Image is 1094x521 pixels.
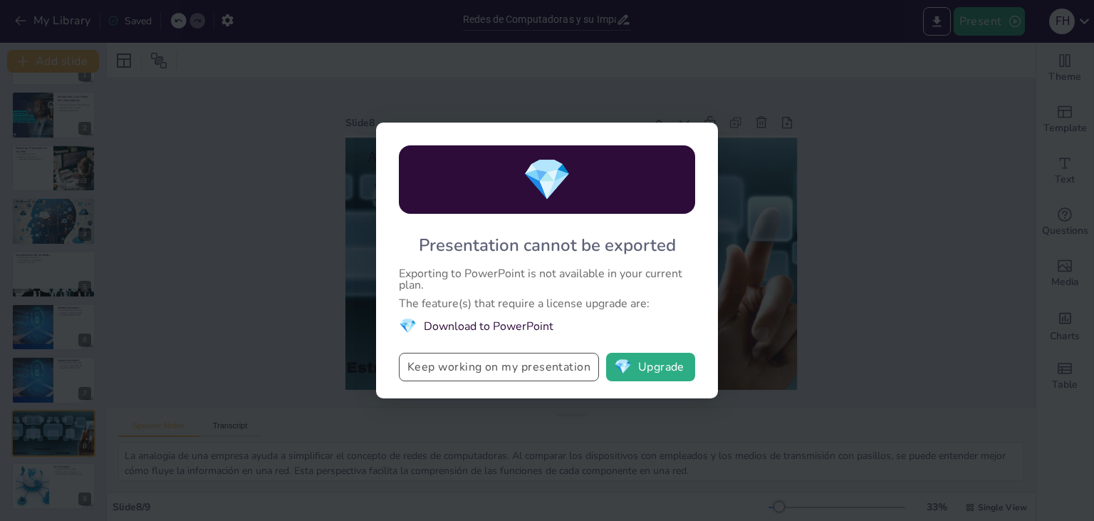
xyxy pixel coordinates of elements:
span: diamond [522,153,572,207]
span: diamond [614,360,632,374]
div: Presentation cannot be exported [419,234,676,257]
span: diamond [399,316,417,336]
button: Keep working on my presentation [399,353,599,381]
li: Download to PowerPoint [399,316,695,336]
button: diamondUpgrade [606,353,695,381]
div: Exporting to PowerPoint is not available in your current plan. [399,268,695,291]
div: The feature(s) that require a license upgrade are: [399,298,695,309]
